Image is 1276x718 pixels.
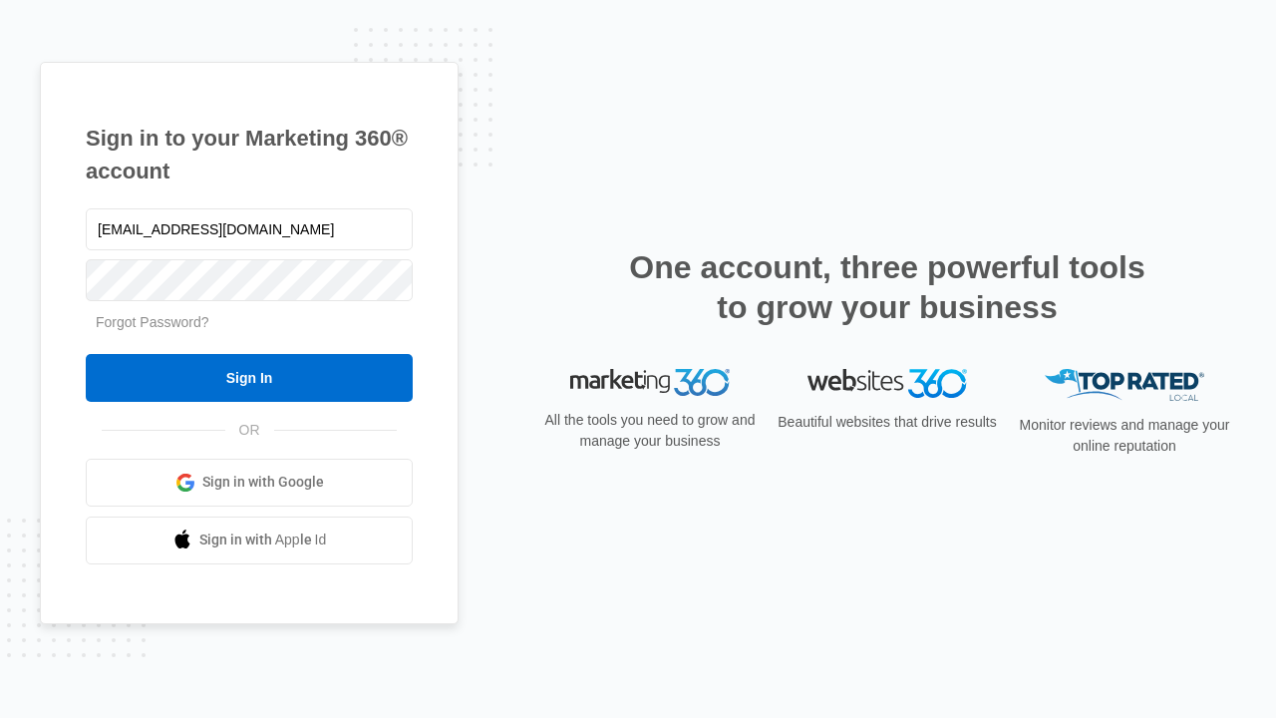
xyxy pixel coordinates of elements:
[225,420,274,441] span: OR
[86,122,413,187] h1: Sign in to your Marketing 360® account
[86,354,413,402] input: Sign In
[199,530,327,550] span: Sign in with Apple Id
[86,208,413,250] input: Email
[570,369,730,397] img: Marketing 360
[538,410,762,452] p: All the tools you need to grow and manage your business
[776,412,999,433] p: Beautiful websites that drive results
[96,314,209,330] a: Forgot Password?
[202,472,324,493] span: Sign in with Google
[1045,369,1204,402] img: Top Rated Local
[807,369,967,398] img: Websites 360
[86,459,413,507] a: Sign in with Google
[1013,415,1236,457] p: Monitor reviews and manage your online reputation
[86,517,413,564] a: Sign in with Apple Id
[623,247,1151,327] h2: One account, three powerful tools to grow your business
